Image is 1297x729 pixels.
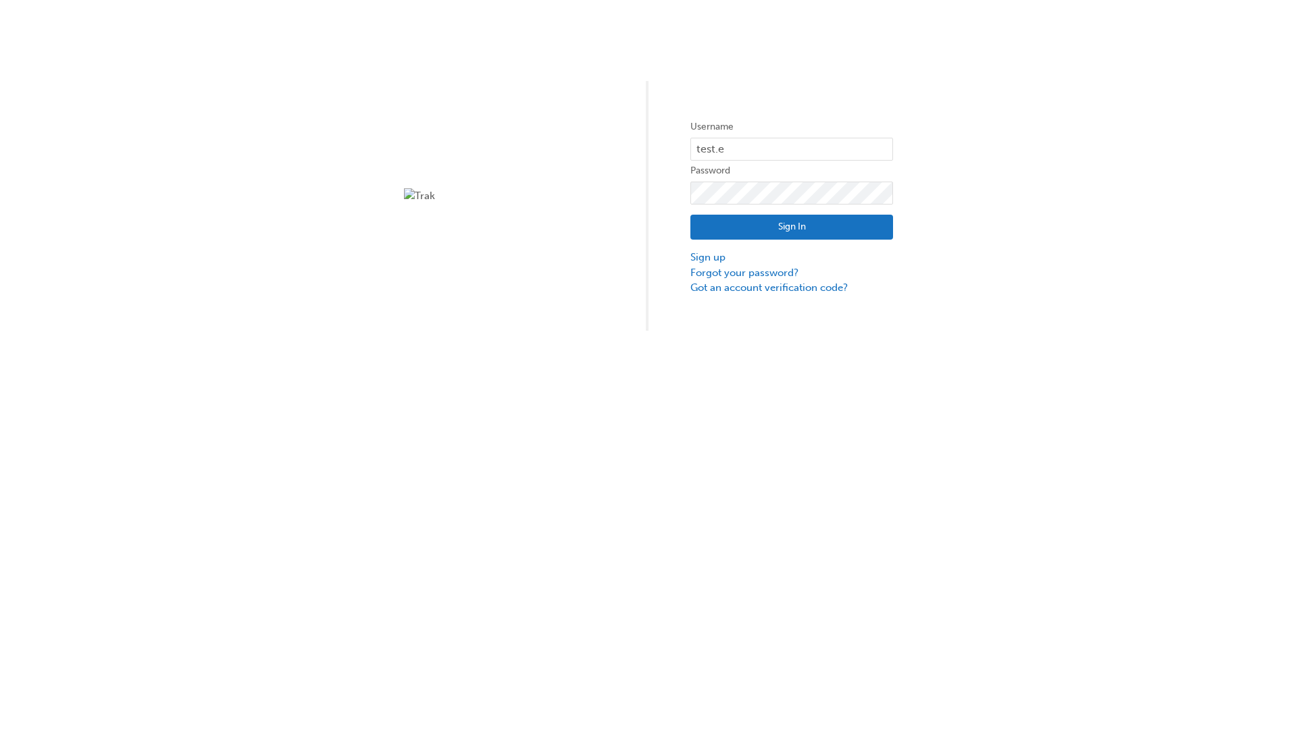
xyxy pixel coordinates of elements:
[690,163,893,179] label: Password
[690,119,893,135] label: Username
[690,138,893,161] input: Username
[690,265,893,281] a: Forgot your password?
[690,280,893,296] a: Got an account verification code?
[690,215,893,240] button: Sign In
[404,188,607,204] img: Trak
[690,250,893,265] a: Sign up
